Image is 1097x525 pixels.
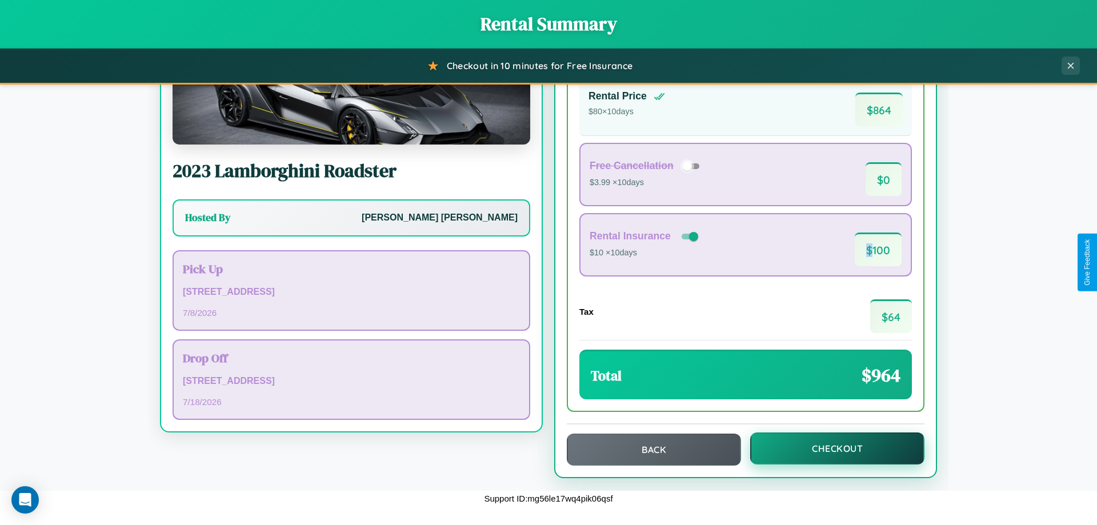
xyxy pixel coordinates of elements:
h1: Rental Summary [11,11,1086,37]
h4: Rental Insurance [590,230,671,242]
span: Checkout in 10 minutes for Free Insurance [447,60,632,71]
span: $ 864 [855,93,903,126]
p: $ 80 × 10 days [588,105,665,119]
div: Open Intercom Messenger [11,486,39,514]
p: [PERSON_NAME] [PERSON_NAME] [362,210,518,226]
div: Give Feedback [1083,239,1091,286]
p: $10 × 10 days [590,246,700,261]
p: 7 / 8 / 2026 [183,305,520,320]
h3: Total [591,366,622,385]
h4: Tax [579,307,594,316]
span: $ 0 [866,162,902,196]
p: [STREET_ADDRESS] [183,284,520,300]
span: $ 64 [870,299,912,333]
p: $3.99 × 10 days [590,175,703,190]
p: 7 / 18 / 2026 [183,394,520,410]
button: Checkout [750,432,924,464]
h3: Pick Up [183,261,520,277]
h4: Rental Price [588,90,647,102]
p: [STREET_ADDRESS] [183,373,520,390]
span: $ 100 [855,233,902,266]
h2: 2023 Lamborghini Roadster [173,158,530,183]
button: Back [567,434,741,466]
p: Support ID: mg56le17wq4pik06qsf [484,491,612,506]
h3: Drop Off [183,350,520,366]
h4: Free Cancellation [590,160,674,172]
img: Lamborghini Roadster [173,30,530,145]
h3: Hosted By [185,211,230,225]
span: $ 964 [862,363,900,388]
